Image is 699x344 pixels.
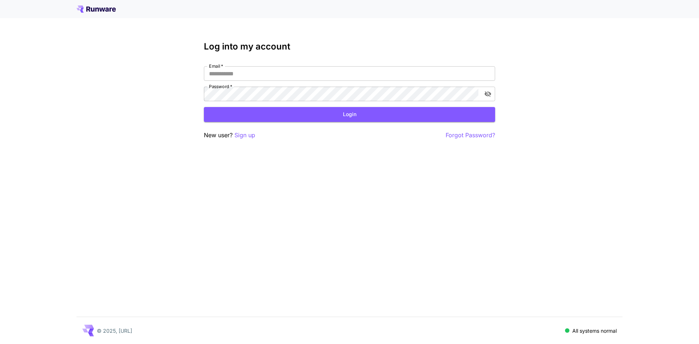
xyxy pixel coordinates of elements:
h3: Log into my account [204,41,495,52]
p: New user? [204,131,255,140]
label: Email [209,63,223,69]
button: Login [204,107,495,122]
p: All systems normal [572,327,617,335]
label: Password [209,83,232,90]
button: Forgot Password? [446,131,495,140]
p: © 2025, [URL] [97,327,132,335]
button: toggle password visibility [481,87,494,100]
button: Sign up [234,131,255,140]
